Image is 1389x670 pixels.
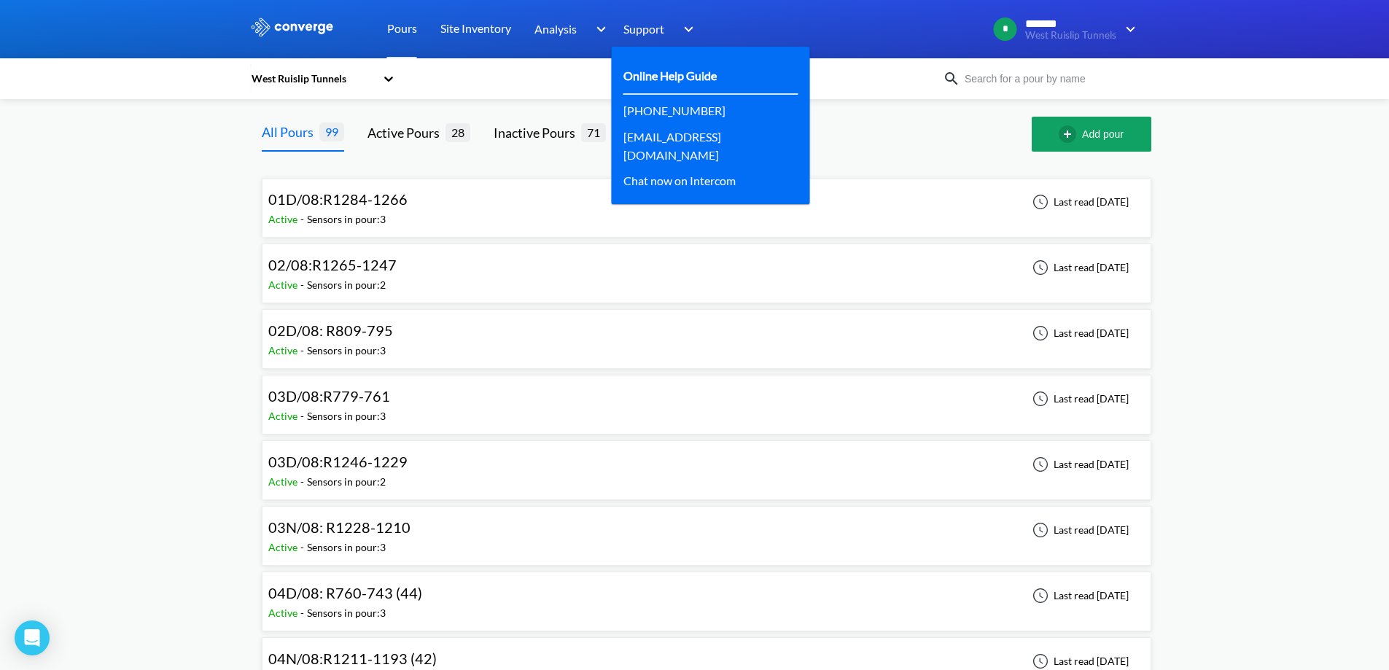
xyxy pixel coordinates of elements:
[268,344,300,357] span: Active
[268,584,422,601] span: 04D/08: R760-743 (44)
[1024,390,1133,408] div: Last read [DATE]
[307,539,386,556] div: Sensors in pour: 3
[1024,324,1133,342] div: Last read [DATE]
[307,474,386,490] div: Sensors in pour: 2
[674,20,698,38] img: downArrow.svg
[1116,20,1140,38] img: downArrow.svg
[1024,521,1133,539] div: Last read [DATE]
[623,128,787,164] a: [EMAIL_ADDRESS][DOMAIN_NAME]
[262,457,1151,470] a: 03D/08:R1246-1229Active-Sensors in pour:2Last read [DATE]
[319,122,344,141] span: 99
[1032,117,1151,152] button: Add pour
[960,71,1137,87] input: Search for a pour by name
[300,344,307,357] span: -
[307,211,386,227] div: Sensors in pour: 3
[623,20,664,38] span: Support
[262,588,1151,601] a: 04D/08: R760-743 (44)Active-Sensors in pour:3Last read [DATE]
[623,66,717,85] a: Online Help Guide
[623,171,736,190] div: Chat now on Intercom
[307,605,386,621] div: Sensors in pour: 3
[268,453,408,470] span: 03D/08:R1246-1229
[581,123,606,141] span: 71
[1024,456,1133,473] div: Last read [DATE]
[1024,587,1133,604] div: Last read [DATE]
[300,607,307,619] span: -
[268,410,300,422] span: Active
[300,475,307,488] span: -
[268,607,300,619] span: Active
[268,278,300,291] span: Active
[262,392,1151,404] a: 03D/08:R779-761Active-Sensors in pour:3Last read [DATE]
[268,541,300,553] span: Active
[1024,193,1133,211] div: Last read [DATE]
[268,650,437,667] span: 04N/08:R1211-1193 (42)
[300,410,307,422] span: -
[300,213,307,225] span: -
[268,322,393,339] span: 02D/08: R809-795
[268,190,408,208] span: 01D/08:R1284-1266
[268,256,397,273] span: 02/08:R1265-1247
[1024,259,1133,276] div: Last read [DATE]
[494,122,581,143] div: Inactive Pours
[268,213,300,225] span: Active
[623,101,725,120] a: [PHONE_NUMBER]
[307,408,386,424] div: Sensors in pour: 3
[307,343,386,359] div: Sensors in pour: 3
[367,122,446,143] div: Active Pours
[1025,30,1116,41] span: West Ruislip Tunnels
[268,475,300,488] span: Active
[262,326,1151,338] a: 02D/08: R809-795Active-Sensors in pour:3Last read [DATE]
[446,123,470,141] span: 28
[15,620,50,655] div: Open Intercom Messenger
[250,17,335,36] img: logo_ewhite.svg
[300,541,307,553] span: -
[262,260,1151,273] a: 02/08:R1265-1247Active-Sensors in pour:2Last read [DATE]
[1024,653,1133,670] div: Last read [DATE]
[262,523,1151,535] a: 03N/08: R1228-1210Active-Sensors in pour:3Last read [DATE]
[534,20,577,38] span: Analysis
[262,654,1151,666] a: 04N/08:R1211-1193 (42)Active-Sensors in pour:3Last read [DATE]
[586,20,610,38] img: downArrow.svg
[250,71,376,87] div: West Ruislip Tunnels
[1059,125,1082,143] img: add-circle-outline.svg
[300,278,307,291] span: -
[307,277,386,293] div: Sensors in pour: 2
[268,518,411,536] span: 03N/08: R1228-1210
[943,70,960,87] img: icon-search.svg
[268,387,390,405] span: 03D/08:R779-761
[262,122,319,142] div: All Pours
[262,195,1151,207] a: 01D/08:R1284-1266Active-Sensors in pour:3Last read [DATE]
